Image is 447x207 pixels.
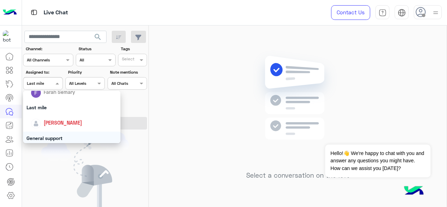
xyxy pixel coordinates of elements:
ng-dropdown-panel: Options list [23,91,121,143]
span: search [94,33,102,41]
span: Hello!👋 We're happy to chat with you and answer any questions you might have. How can we assist y... [325,145,430,177]
h5: Select a conversation on the left [246,171,349,179]
button: search [89,31,107,46]
label: Priority [68,69,104,75]
div: Select [121,56,134,64]
img: Logo [3,5,17,20]
img: ACg8ocLMQ_i6-5Vf5qxKXNDlpDFq7JmlHEhsiUuqEjYYnbyKvkP-1I0=s96-c [31,88,41,98]
img: hulul-logo.png [402,179,426,204]
span: Farah Semary [44,89,75,95]
a: Contact Us [331,5,370,20]
div: Last mile [23,101,121,114]
p: Live Chat [44,8,68,17]
img: tab [30,8,38,17]
label: Assigned to: [26,69,62,75]
img: tab [398,9,406,17]
img: defaultAdmin.png [31,119,41,128]
img: 317874714732967 [3,30,15,43]
a: tab [375,5,389,20]
div: General support [23,132,121,145]
label: Status [79,46,115,52]
img: no messages [247,50,348,166]
img: profile [431,8,440,17]
img: tab [379,9,387,17]
span: [PERSON_NAME] [44,120,82,126]
label: Tags [121,46,146,52]
label: Channel: [26,46,73,52]
label: Note mentions [110,69,146,75]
